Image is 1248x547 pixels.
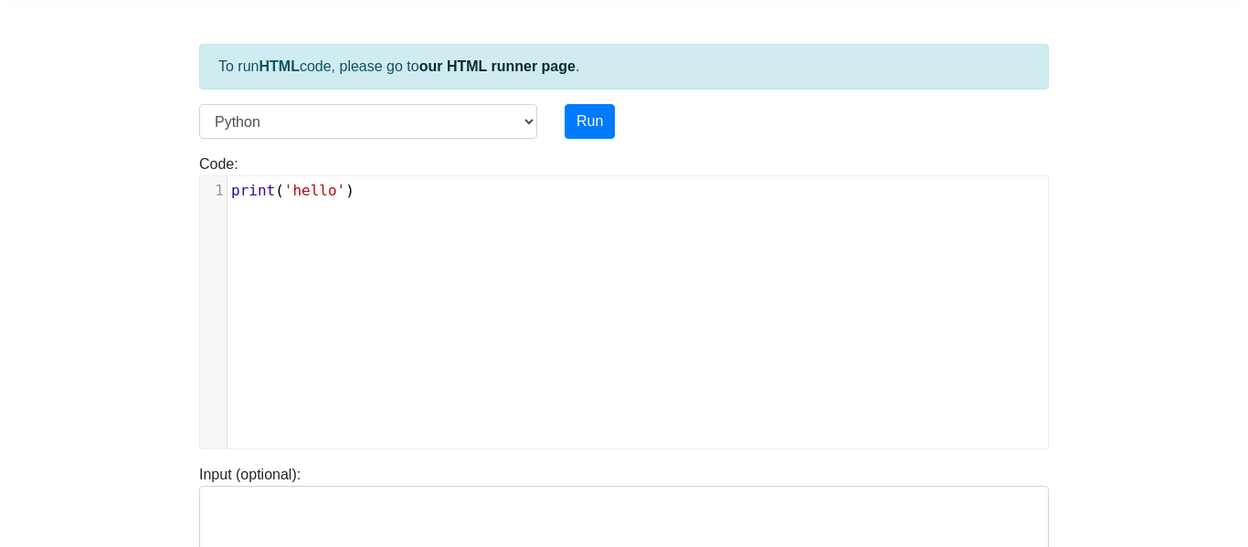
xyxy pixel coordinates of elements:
a: our HTML runner page [419,58,576,74]
span: ( ) [231,182,354,199]
strong: HTML [259,58,299,74]
span: print [231,182,275,199]
div: 1 [200,180,227,202]
div: Code: [185,153,1063,449]
span: 'hello' [284,182,345,199]
div: To run code, please go to . [199,44,1049,89]
button: Run [565,104,615,139]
